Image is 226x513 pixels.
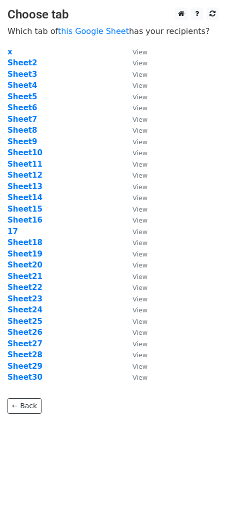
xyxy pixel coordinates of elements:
strong: Sheet27 [7,339,42,348]
a: Sheet6 [7,103,37,112]
a: Sheet19 [7,250,42,258]
a: this Google Sheet [58,26,129,36]
a: Sheet28 [7,350,42,359]
small: View [132,183,147,191]
strong: 17 [7,227,18,236]
a: Sheet16 [7,216,42,225]
a: Sheet25 [7,317,42,326]
a: View [122,317,147,326]
a: View [122,47,147,56]
strong: Sheet14 [7,193,42,202]
small: View [132,261,147,269]
small: View [132,194,147,202]
strong: Sheet8 [7,126,37,135]
a: View [122,205,147,214]
a: View [122,115,147,124]
small: View [132,116,147,123]
a: View [122,250,147,258]
a: View [122,362,147,371]
small: View [132,340,147,348]
small: View [132,273,147,280]
a: Sheet10 [7,148,42,157]
a: Sheet29 [7,362,42,371]
a: View [122,227,147,236]
a: View [122,193,147,202]
small: View [132,82,147,89]
small: View [132,295,147,303]
a: Sheet22 [7,283,42,292]
small: View [132,351,147,359]
small: View [132,374,147,381]
small: View [132,284,147,291]
small: View [132,71,147,78]
a: View [122,238,147,247]
small: View [132,93,147,101]
a: View [122,283,147,292]
a: View [122,294,147,303]
a: Sheet23 [7,294,42,303]
a: View [122,92,147,101]
small: View [132,329,147,336]
a: View [122,373,147,382]
small: View [132,127,147,134]
small: View [132,149,147,157]
a: Sheet15 [7,205,42,214]
a: Sheet21 [7,272,42,281]
a: Sheet3 [7,70,37,79]
small: View [132,172,147,179]
a: Sheet20 [7,260,42,269]
small: View [132,239,147,247]
a: Sheet7 [7,115,37,124]
a: Sheet4 [7,81,37,90]
small: View [132,104,147,112]
a: Sheet5 [7,92,37,101]
a: View [122,339,147,348]
a: View [122,58,147,67]
a: x [7,47,12,56]
small: View [132,363,147,370]
small: View [132,138,147,146]
a: View [122,81,147,90]
a: Sheet30 [7,373,42,382]
small: View [132,228,147,236]
a: Sheet12 [7,171,42,180]
a: View [122,272,147,281]
a: View [122,171,147,180]
a: View [122,350,147,359]
a: Sheet9 [7,137,37,146]
a: Sheet18 [7,238,42,247]
a: View [122,70,147,79]
a: View [122,328,147,337]
a: View [122,148,147,157]
a: Sheet24 [7,305,42,314]
small: View [132,161,147,168]
a: View [122,260,147,269]
a: View [122,103,147,112]
strong: Sheet11 [7,160,42,169]
a: Sheet2 [7,58,37,67]
small: View [132,206,147,213]
small: View [132,217,147,224]
strong: Sheet26 [7,328,42,337]
p: Which tab of has your recipients? [7,26,218,36]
